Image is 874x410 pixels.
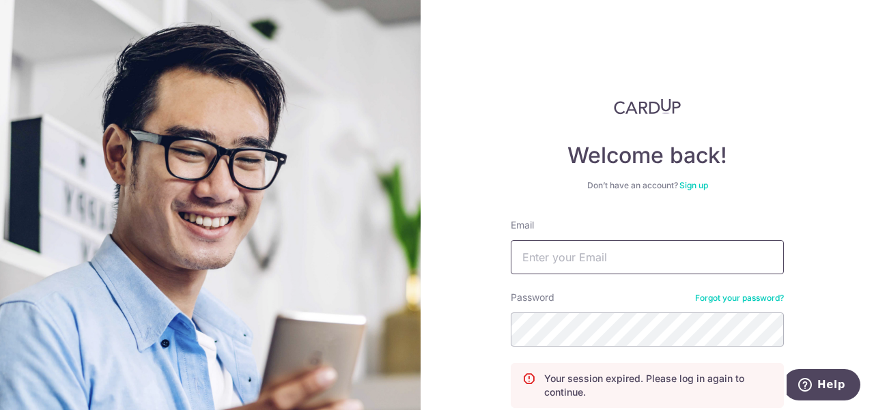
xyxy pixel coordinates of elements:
label: Email [511,218,534,232]
div: Don’t have an account? [511,180,784,191]
iframe: Opens a widget where you can find more information [787,369,860,403]
input: Enter your Email [511,240,784,274]
p: Your session expired. Please log in again to continue. [544,372,772,399]
h4: Welcome back! [511,142,784,169]
a: Sign up [679,180,708,190]
label: Password [511,291,554,304]
img: CardUp Logo [614,98,681,115]
a: Forgot your password? [695,293,784,304]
